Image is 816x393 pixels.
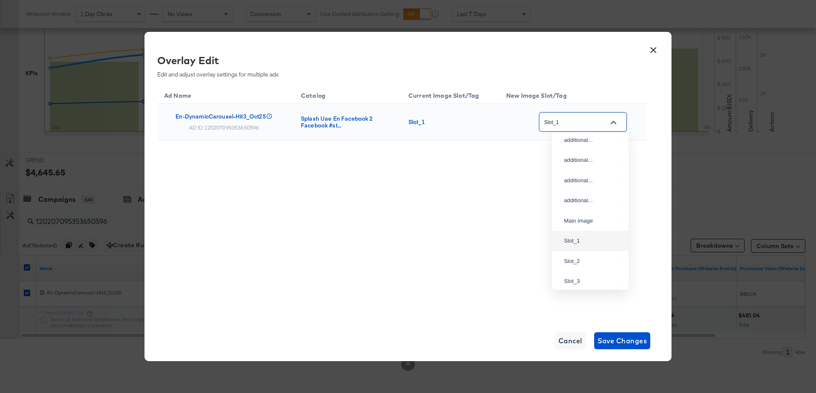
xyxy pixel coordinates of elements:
div: Slot_2 [564,257,612,266]
span: Save Changes [598,335,647,347]
span: Catalog [301,92,337,99]
div: Main image [564,217,612,225]
div: Overlay Edit [157,53,640,68]
div: En-DynamicCarousel-Hit3_Oct25 [176,113,266,121]
button: Cancel [555,332,586,349]
div: additional... [564,196,612,205]
button: × [646,40,661,56]
div: Edit and adjust overlay settings for multiple ads [157,53,640,78]
div: Slot_1 [564,237,612,245]
th: New Image Slot/Tag [499,85,646,104]
button: Close [607,116,620,129]
div: additional... [564,176,612,185]
div: Slot_1 [408,119,489,125]
div: Slot_3 [564,277,612,286]
span: Ad Name [164,92,202,99]
th: Current Image Slot/Tag [402,85,499,104]
button: Save Changes [594,332,651,349]
span: Cancel [558,335,582,347]
div: additional... [564,136,612,144]
div: AD ID: 120207095353650596 [189,124,259,131]
div: Splash Uae En Facebook 2 Facebook #st... [301,115,391,129]
div: additional... [564,156,612,164]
